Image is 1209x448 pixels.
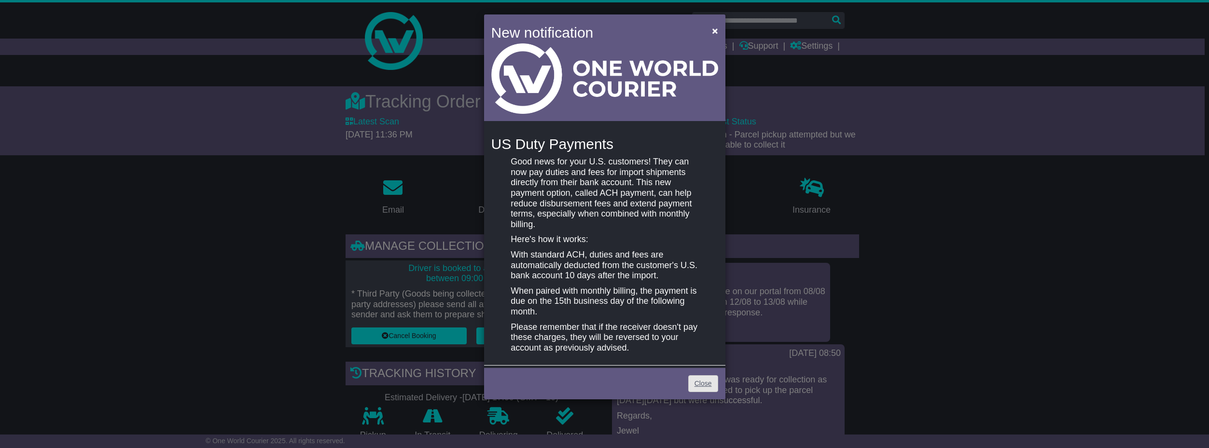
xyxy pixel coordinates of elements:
[511,250,698,281] p: With standard ACH, duties and fees are automatically deducted from the customer's U.S. bank accou...
[491,22,698,43] h4: New notification
[712,25,718,36] span: ×
[707,21,723,41] button: Close
[511,286,698,317] p: When paired with monthly billing, the payment is due on the 15th business day of the following mo...
[491,136,718,152] h4: US Duty Payments
[511,157,698,230] p: Good news for your U.S. customers! They can now pay duties and fees for import shipments directly...
[511,322,698,353] p: Please remember that if the receiver doesn't pay these charges, they will be reversed to your acc...
[511,234,698,245] p: Here's how it works:
[688,375,718,392] a: Close
[491,43,718,114] img: Light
